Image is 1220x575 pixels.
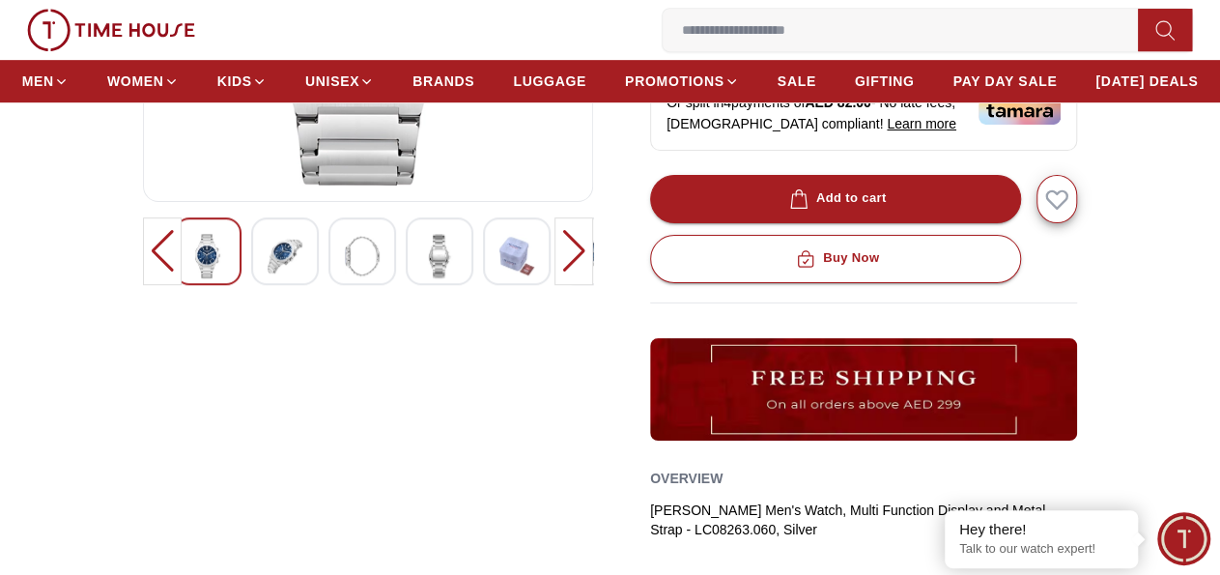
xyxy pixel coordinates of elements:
div: Add to cart [785,187,887,210]
a: BRANDS [412,64,474,99]
a: KIDS [217,64,267,99]
a: WOMEN [107,64,179,99]
span: KIDS [217,72,252,91]
h2: Overview [650,464,723,493]
img: Tamara [979,98,1061,125]
div: Or split in 4 payments of - No late fees, [DEMOGRAPHIC_DATA] compliant! [650,75,1077,151]
span: Learn more [887,116,956,131]
p: Talk to our watch expert! [959,541,1123,558]
img: Lee Cooper Men's Multi Function Grey Dial Watch - LC08263.060 [190,234,225,278]
button: Buy Now [650,235,1021,283]
img: Lee Cooper Men's Multi Function Grey Dial Watch - LC08263.060 [345,234,380,278]
a: UNISEX [305,64,374,99]
img: ... [27,9,195,51]
span: [DATE] DEALS [1095,72,1198,91]
img: ... [650,338,1077,441]
span: PAY DAY SALE [952,72,1057,91]
img: Lee Cooper Men's Multi Function Grey Dial Watch - LC08263.060 [422,234,457,278]
div: Hey there! [959,520,1123,539]
span: LUGGAGE [513,72,586,91]
div: Buy Now [792,247,879,270]
img: Lee Cooper Men's Multi Function Grey Dial Watch - LC08263.060 [268,234,302,278]
a: [DATE] DEALS [1095,64,1198,99]
div: Chat Widget [1157,512,1210,565]
span: SALE [778,72,816,91]
span: GIFTING [855,72,915,91]
a: SALE [778,64,816,99]
span: MEN [22,72,54,91]
a: PROMOTIONS [625,64,739,99]
a: MEN [22,64,69,99]
span: PROMOTIONS [625,72,724,91]
a: PAY DAY SALE [952,64,1057,99]
span: AED 82.00 [805,95,870,110]
span: WOMEN [107,72,164,91]
a: LUGGAGE [513,64,586,99]
span: UNISEX [305,72,359,91]
div: [PERSON_NAME] Men's Watch, Multi Function Display and Metal Strap - LC08263.060, Silver [650,501,1077,539]
a: GIFTING [855,64,915,99]
span: BRANDS [412,72,474,91]
button: Add to cart [650,175,1021,223]
img: Lee Cooper Men's Multi Function Grey Dial Watch - LC08263.060 [499,234,534,278]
